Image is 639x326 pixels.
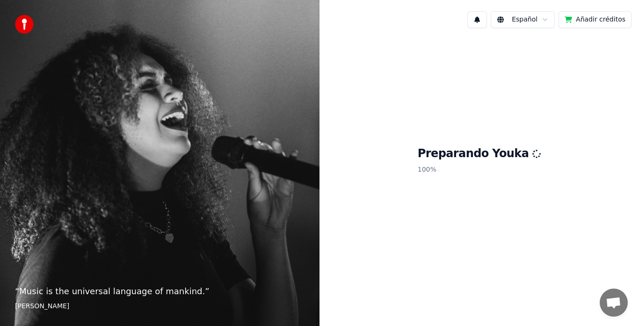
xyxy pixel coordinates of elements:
[600,289,628,317] a: Chat abierto
[418,161,541,178] p: 100 %
[15,302,305,311] footer: [PERSON_NAME]
[559,11,632,28] button: Añadir créditos
[418,146,541,161] h1: Preparando Youka
[15,285,305,298] p: “ Music is the universal language of mankind. ”
[15,15,34,34] img: youka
